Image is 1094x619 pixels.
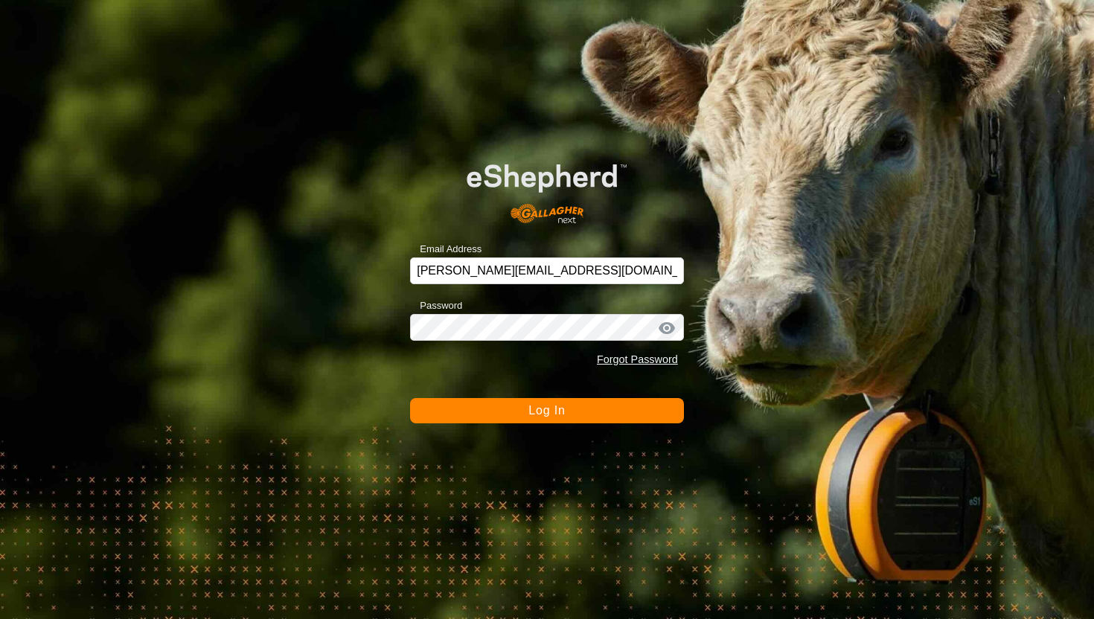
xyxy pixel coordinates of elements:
label: Email Address [410,242,482,257]
a: Forgot Password [597,353,678,365]
img: E-shepherd Logo [438,141,656,234]
label: Password [410,298,462,313]
input: Email Address [410,257,684,284]
button: Log In [410,398,684,423]
span: Log In [528,404,565,417]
